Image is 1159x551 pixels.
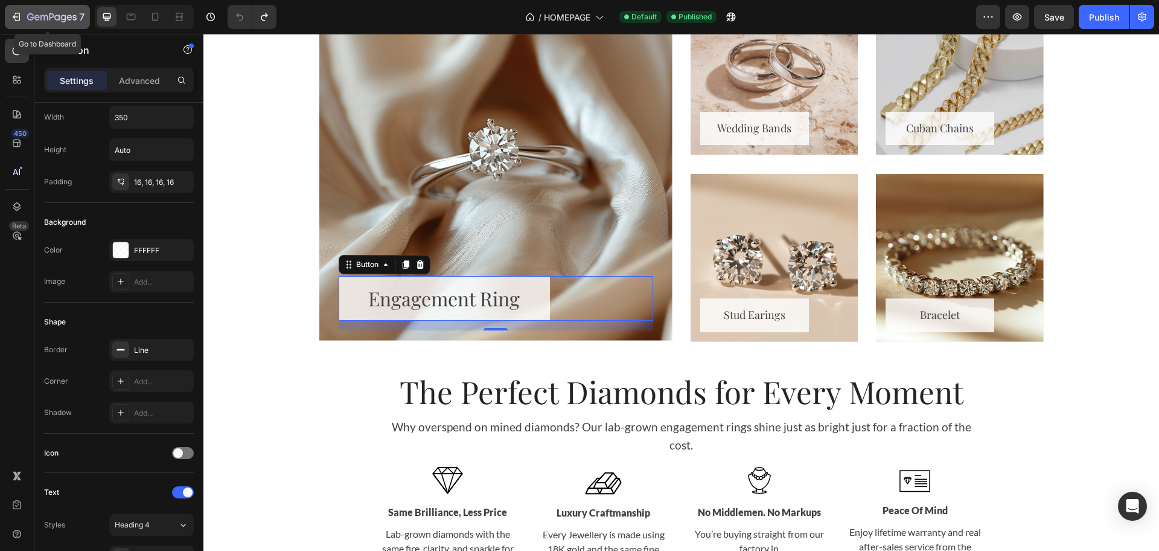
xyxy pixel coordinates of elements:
p: Button [59,43,161,57]
a: Cuban Chains [682,78,791,111]
a: Wedding Bands [497,78,605,111]
button: 7 [5,5,90,29]
iframe: Design area [203,34,1159,551]
div: Shape [44,317,66,327]
p: Luxury Craftmanship [333,472,467,486]
p: No Middlemen. No Markups [489,471,623,486]
span: Why overspend on mined diamonds? Our lab-grown engagement rings shine just as bright just for a f... [188,386,768,418]
p: Enjoy lifetime warranty and real after-sales service from the same team that made your ring. [645,491,779,535]
div: FFFFFF [134,245,191,256]
div: Open Intercom Messenger [1118,492,1147,521]
a: Bracelet [682,265,791,298]
span: HOMEPAGE [544,11,590,24]
p: Wedding Bands [514,88,588,101]
div: Shadow [44,407,72,418]
div: Styles [44,520,65,530]
input: Auto [110,106,193,128]
p: Stud Earings [520,274,582,288]
div: Add... [134,376,191,387]
p: Cuban Chains [703,88,770,101]
div: Corner [44,376,68,387]
input: Auto [110,139,193,161]
div: Icon [44,448,59,459]
button: Publish [1079,5,1129,29]
div: Width [44,112,64,123]
span: Heading 4 [115,520,150,530]
div: Color [44,245,63,256]
div: Text [44,487,59,498]
div: Image [44,276,65,287]
p: Settings [60,74,94,87]
div: Border [44,344,68,355]
p: Bracelet [717,274,756,288]
button: Heading 4 [109,514,194,536]
p: Lab-grown diamonds with the same fire, clarity, and sparkle for up to 90% less than mined. [177,493,311,536]
a: Stud Earings [497,265,605,298]
p: Same Brilliance, Less Price [177,471,311,486]
img: DIamond Shape Icon [229,433,260,460]
div: Undo/Redo [228,5,276,29]
p: 7 [79,10,85,24]
div: Height [44,144,66,155]
div: 16, 16, 16, 16 [134,177,191,188]
span: Save [1044,12,1064,22]
span: Published [678,11,712,22]
img: Necklace Stand for Jewellery Icon [544,433,567,460]
h2: The Perfect Diamonds for Every Moment [176,338,780,378]
div: Line [134,345,191,356]
div: Beta [9,221,29,231]
span: Default [631,11,657,22]
img: Gold Bar Stacking Icon [382,438,418,460]
div: 450 [11,129,29,138]
img: Diamond ID Icon [696,436,727,458]
div: Add... [134,408,191,419]
button: Save [1034,5,1074,29]
div: Publish [1089,11,1119,24]
p: Peace Of Mind [645,469,779,484]
div: Background [44,217,86,228]
p: Advanced [119,74,160,87]
div: Padding [44,176,72,187]
div: Add... [134,277,191,288]
span: / [538,11,541,24]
